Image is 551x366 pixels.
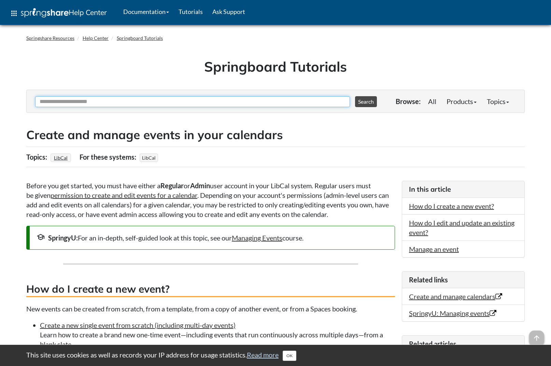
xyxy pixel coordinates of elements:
[40,320,395,349] li: Learn how to create a brand new one-time event—including events that run continuously across mult...
[48,234,78,242] strong: SpringyU:
[83,35,109,41] a: Help Center
[355,96,377,107] button: Search
[208,3,250,20] a: Ask Support
[19,350,532,361] div: This site uses cookies as well as records your IP address for usage statistics.
[37,233,45,241] span: school
[529,331,544,339] a: arrow_upward
[190,181,210,190] strong: Admin
[396,97,421,106] p: Browse:
[37,233,388,243] div: For an in-depth, self-guided look at this topic, see our course.
[409,185,518,194] h3: In this article
[140,153,158,162] span: LibCal
[26,127,525,143] h2: Create and manage events in your calendars
[482,94,514,108] a: Topics
[409,245,459,253] a: Manage an event
[118,3,174,20] a: Documentation
[5,3,112,24] a: apps Help Center
[529,331,544,346] span: arrow_upward
[409,202,494,210] a: How do I create a new event?
[26,282,395,297] h3: How do I create a new event?
[26,150,49,163] div: Topics:
[247,351,279,359] a: Read more
[10,9,18,17] span: apps
[232,234,282,242] a: Managing Events
[117,35,163,41] a: Springboard Tutorials
[174,3,208,20] a: Tutorials
[80,150,138,163] div: For these systems:
[283,351,296,361] button: Close
[26,304,395,313] p: New events can be created from scratch, from a template, from a copy of another event, or from a ...
[69,8,107,17] span: Help Center
[53,153,69,163] a: LibCal
[51,191,197,199] a: permission to create and edit events for a calendar
[423,94,441,108] a: All
[31,57,520,76] h1: Springboard Tutorials
[409,340,456,348] span: Related articles
[26,35,74,41] a: Springshare Resources
[409,309,496,317] a: SpringyU: Managing events
[160,181,184,190] strong: Regular
[40,321,236,329] a: Create a new single event from scratch (including multi-day events)
[409,276,448,284] span: Related links
[26,181,395,219] p: Before you get started, you must have either a or user account in your LibCal system. Regular use...
[21,8,69,17] img: Springshare
[409,219,514,236] a: How do I edit and update an existing event?
[441,94,482,108] a: Products
[409,292,502,301] a: Create and manage calendars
